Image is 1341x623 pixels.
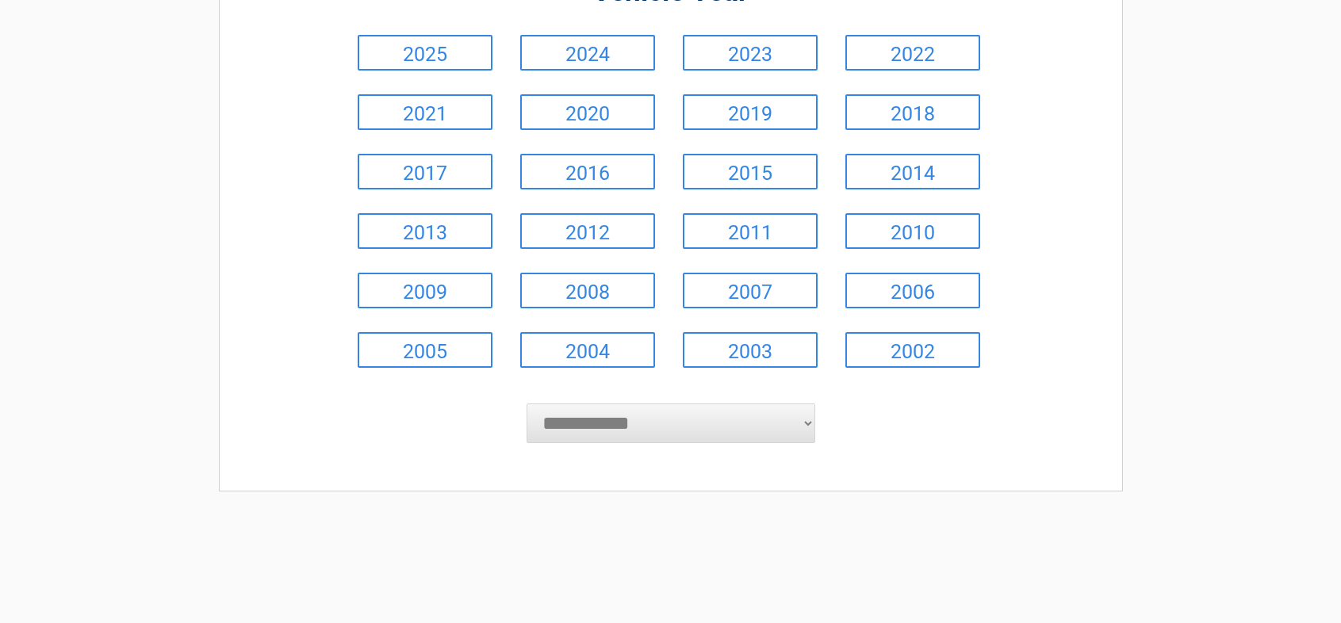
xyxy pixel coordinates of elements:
a: 2017 [358,154,492,189]
a: 2008 [520,273,655,308]
a: 2015 [683,154,818,189]
a: 2014 [845,154,980,189]
a: 2002 [845,332,980,368]
a: 2004 [520,332,655,368]
a: 2019 [683,94,818,130]
a: 2025 [358,35,492,71]
a: 2010 [845,213,980,249]
a: 2005 [358,332,492,368]
a: 2013 [358,213,492,249]
a: 2006 [845,273,980,308]
a: 2020 [520,94,655,130]
a: 2009 [358,273,492,308]
a: 2012 [520,213,655,249]
a: 2016 [520,154,655,189]
a: 2003 [683,332,818,368]
a: 2022 [845,35,980,71]
a: 2024 [520,35,655,71]
a: 2011 [683,213,818,249]
a: 2018 [845,94,980,130]
a: 2021 [358,94,492,130]
a: 2007 [683,273,818,308]
a: 2023 [683,35,818,71]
